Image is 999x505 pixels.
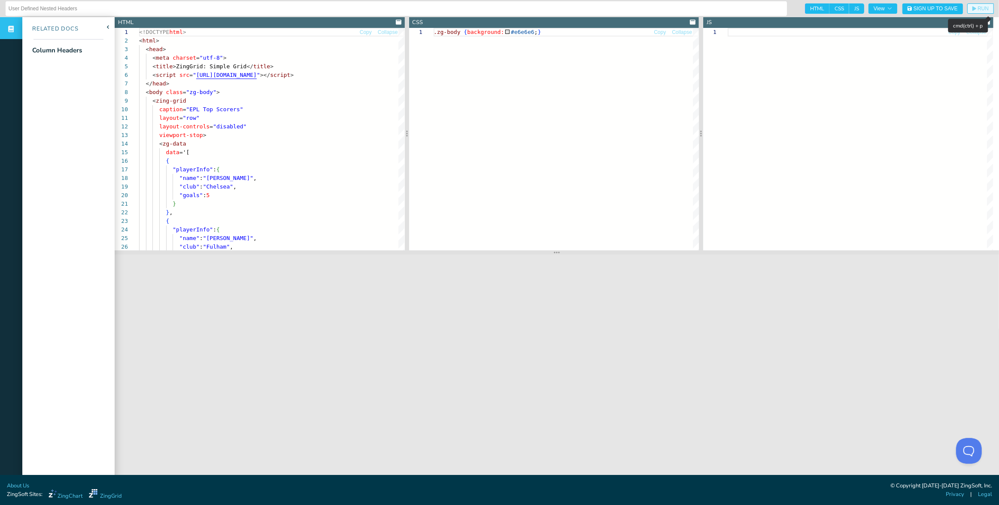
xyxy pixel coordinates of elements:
span: < [152,97,156,104]
div: 26 [115,243,128,251]
div: 12 [115,122,128,131]
span: > [290,72,294,78]
span: Collapse [966,30,987,35]
div: 3 [115,45,128,54]
span: html [169,29,182,35]
span: "utf-8" [200,55,223,61]
div: 7 [115,79,128,88]
span: background: [467,29,504,35]
div: HTML [118,18,134,27]
span: ; [534,29,537,35]
button: Collapse [377,28,398,37]
span: , [233,183,237,190]
span: .zg-body [434,29,461,35]
span: : [200,183,203,190]
span: "[PERSON_NAME]" [203,175,253,181]
span: script [156,72,176,78]
div: 13 [115,131,128,140]
span: "name" [179,235,200,241]
span: < [139,37,143,44]
div: 19 [115,183,128,191]
div: 1 [115,28,128,37]
span: HTML [805,3,829,14]
button: Copy [948,28,961,37]
span: data [166,149,179,155]
span: } [166,209,170,216]
span: viewport-stop [159,132,203,138]
span: { [216,166,220,173]
span: { [166,158,170,164]
span: Sign Up to Save [914,6,958,11]
span: "club" [179,183,200,190]
span: > [270,63,273,70]
span: ></ [260,72,270,78]
span: > [173,63,176,70]
div: 22 [115,208,128,217]
div: 2 [115,37,128,45]
span: "playerInfo" [173,166,213,173]
span: Copy [654,30,666,35]
span: title [253,63,270,70]
a: Privacy [946,490,964,499]
span: : [200,235,203,241]
span: = [189,72,193,78]
span: = [196,55,200,61]
span: 5 [206,192,210,198]
div: 25 [115,234,128,243]
span: : [203,192,206,198]
span: ZingSoft Sites: [7,490,43,499]
span: } [537,29,541,35]
div: CSS [413,18,423,27]
div: 1 [703,28,717,37]
span: < [146,89,149,95]
span: : [200,243,203,250]
button: Collapse [671,28,692,37]
div: Column Headers [32,46,82,55]
span: > [166,80,170,87]
div: 20 [115,191,128,200]
span: "disabled" [213,123,246,130]
span: "club" [179,243,200,250]
div: checkbox-group [805,3,864,14]
span: layout-controls [159,123,210,130]
span: meta [156,55,169,61]
span: "row" [183,115,200,121]
span: JS [849,3,864,14]
span: { [166,218,170,224]
span: "name" [179,175,200,181]
span: Copy [360,30,372,35]
span: '[ [183,149,190,155]
span: : [213,166,216,173]
span: < [146,46,149,52]
span: > [156,37,159,44]
span: zing-grid [156,97,186,104]
span: : [200,175,203,181]
span: > [223,55,227,61]
span: , [230,243,233,250]
span: src [179,72,189,78]
span: > [183,29,186,35]
span: > [203,132,206,138]
span: = [210,123,213,130]
span: </ [246,63,253,70]
div: 24 [115,225,128,234]
span: charset [173,55,196,61]
a: Legal [978,490,992,499]
span: , [169,209,173,216]
div: Related Docs [22,25,79,33]
span: head [149,46,162,52]
span: Collapse [378,30,398,35]
span: "Chelsea" [203,183,233,190]
input: Untitled Demo [9,2,784,15]
span: " [257,72,260,78]
span: script [270,72,290,78]
div: 5 [115,62,128,71]
a: ZingChart [49,489,82,500]
a: ZingGrid [89,489,121,500]
div: 1 [409,28,422,37]
button: Sign Up to Save [902,3,963,14]
span: = [183,89,186,95]
div: 14 [115,140,128,148]
span: < [159,140,163,147]
span: < [152,55,156,61]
